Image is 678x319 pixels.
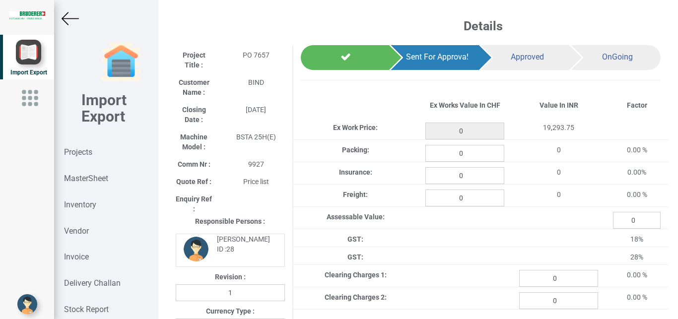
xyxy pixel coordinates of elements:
label: Machine Model : [176,132,212,152]
input: Revision [176,284,285,301]
strong: Projects [64,147,92,157]
label: Packing: [342,145,369,155]
strong: MasterSheet [64,174,108,183]
label: Customer Name : [176,77,212,97]
span: 0.00% [627,168,646,176]
img: DP [184,237,208,261]
span: Approved [511,52,544,62]
label: Value In INR [540,100,578,110]
span: PO 7657 [243,51,270,59]
strong: Delivery Challan [64,278,121,288]
span: 0.00 % [627,293,647,301]
label: Comm Nr : [178,159,210,169]
label: Revision : [215,272,246,282]
span: BSTA 25H(E) [236,133,276,141]
label: Enquiry Ref : [176,194,212,214]
span: 28% [630,253,643,261]
span: OnGoing [602,52,633,62]
strong: Stock Report [64,305,109,314]
label: Insurance: [339,167,372,177]
span: 0.00 % [627,146,647,154]
span: 19,293.75 [543,124,574,131]
label: Assessable Value: [327,212,385,222]
b: Import Export [81,91,127,125]
span: 0 [557,168,561,176]
img: garage-closed.png [101,42,141,82]
label: GST: [347,234,363,244]
label: Freight: [343,190,368,199]
label: Responsible Persons : [195,216,265,226]
span: 18% [630,235,643,243]
span: 0 [557,146,561,154]
span: Sent For Approval [406,52,469,62]
span: [DATE] [246,106,266,114]
span: 0 [557,191,561,198]
label: Currency Type : [206,306,255,316]
label: Project Title : [176,50,212,70]
label: Ex Work Price: [333,123,378,132]
b: Details [464,19,503,33]
label: Closing Date : [176,105,212,125]
label: Quote Ref : [176,177,211,187]
label: Clearing Charges 1: [325,270,387,280]
label: Factor [627,100,647,110]
span: 0.00 % [627,191,647,198]
span: 0.00 % [627,271,647,279]
label: GST: [347,252,363,262]
span: Import Export [10,69,47,76]
strong: Invoice [64,252,89,261]
label: Clearing Charges 2: [325,292,387,302]
span: BIND [248,78,264,86]
label: Ex Works Value In CHF [430,100,500,110]
strong: Inventory [64,200,96,209]
strong: 28 [226,245,234,253]
span: Price list [243,178,269,186]
strong: Vendor [64,226,89,236]
div: [PERSON_NAME] ID : [209,234,276,254]
span: 9927 [248,160,264,168]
